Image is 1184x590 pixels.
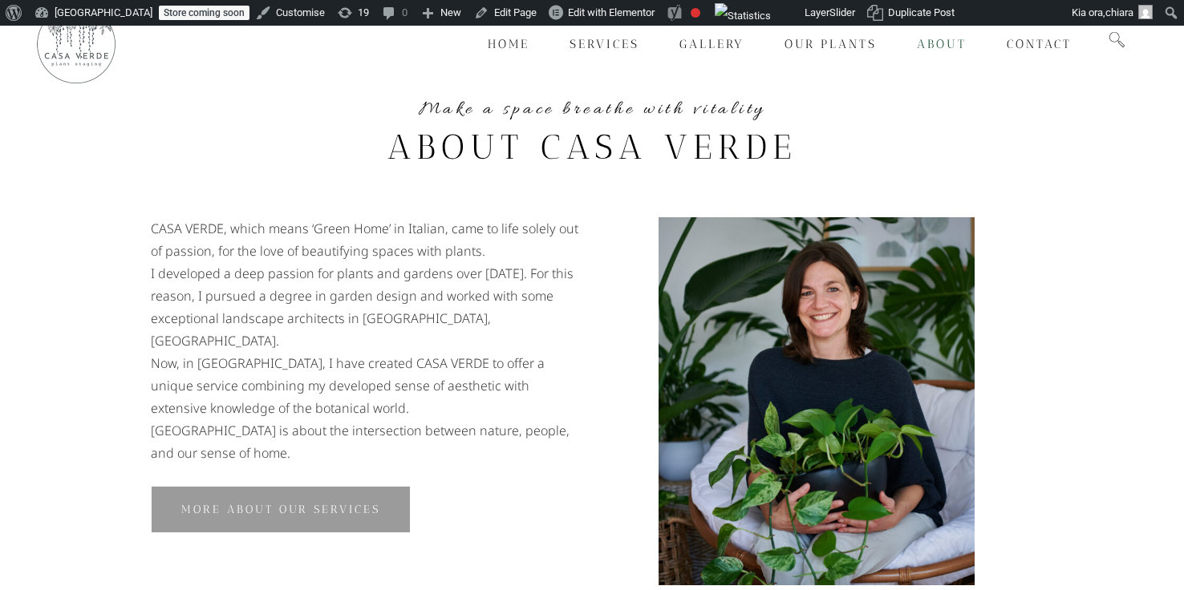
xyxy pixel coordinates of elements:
[143,126,1041,168] h2: ABOUT CASA VERDE
[143,96,1041,123] h5: Make a space breathe with vitality
[917,37,967,51] span: About
[785,37,877,51] span: Our Plants
[159,6,249,20] a: Store coming soon
[1105,6,1133,18] span: chiara
[151,262,584,352] p: I developed a deep passion for plants and gardens over [DATE]. For this reason, I pursued a degre...
[1007,37,1072,51] span: Contact
[691,8,700,18] div: Focus keyphrase not set
[151,352,584,419] p: Now, in [GEOGRAPHIC_DATA], I have created CASA VERDE to offer a unique service combining my devel...
[659,217,975,585] img: Portrait of Chiara
[679,37,744,51] span: Gallery
[568,6,655,18] span: Edit with Elementor
[488,37,529,51] span: Home
[715,3,771,29] img: Views over 48 hours. Click for more Jetpack Stats.
[570,37,639,51] span: Services
[151,419,584,464] p: [GEOGRAPHIC_DATA] is about the intersection between nature, people, and our sense of home.
[151,217,584,262] p: CASA VERDE, which means ‘Green Home’ in Italian, came to life solely out of passion, for the love...
[151,486,411,533] a: MORE ABOUT OUR SERVICES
